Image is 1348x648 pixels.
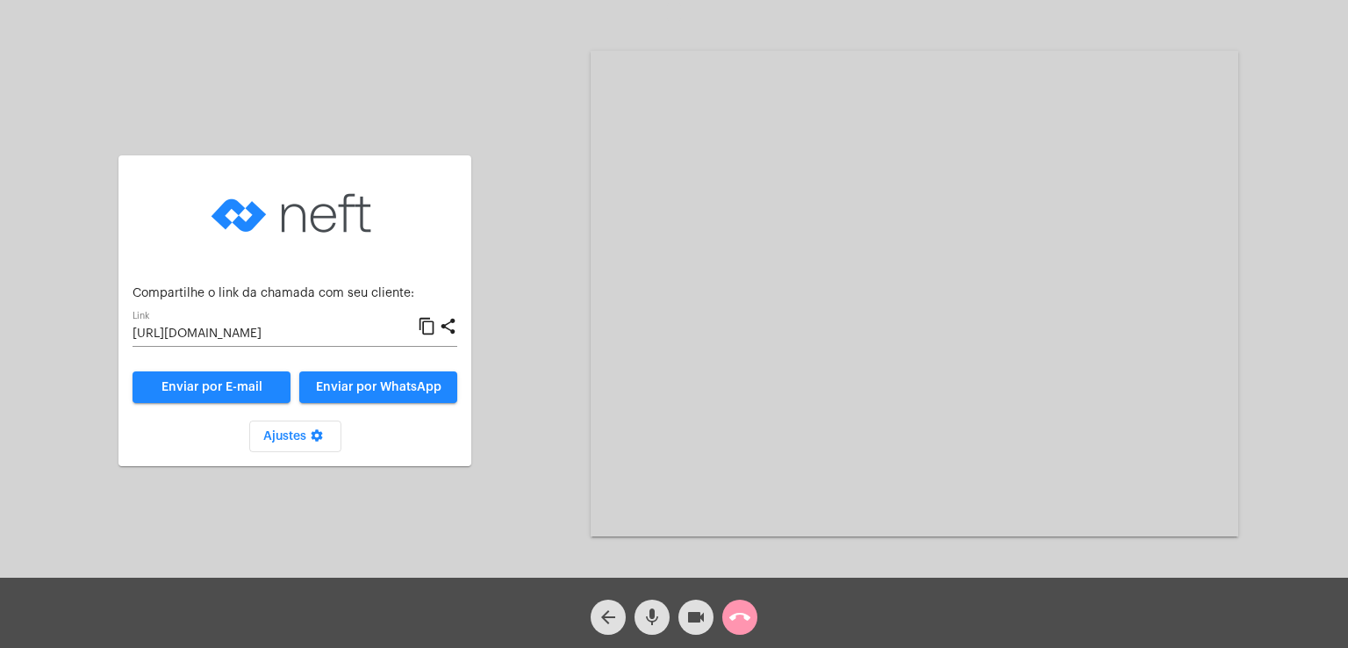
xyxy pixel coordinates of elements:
span: Enviar por E-mail [161,381,262,393]
mat-icon: settings [306,428,327,450]
mat-icon: call_end [729,607,750,628]
a: Enviar por E-mail [133,371,290,403]
mat-icon: arrow_back [598,607,619,628]
mat-icon: mic [642,607,663,628]
p: Compartilhe o link da chamada com seu cliente: [133,287,457,300]
span: Enviar por WhatsApp [316,381,441,393]
mat-icon: content_copy [418,316,436,337]
button: Enviar por WhatsApp [299,371,457,403]
img: logo-neft-novo-2.png [207,169,383,257]
mat-icon: videocam [685,607,706,628]
mat-icon: share [439,316,457,337]
button: Ajustes [249,421,341,452]
span: Ajustes [263,430,327,443]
